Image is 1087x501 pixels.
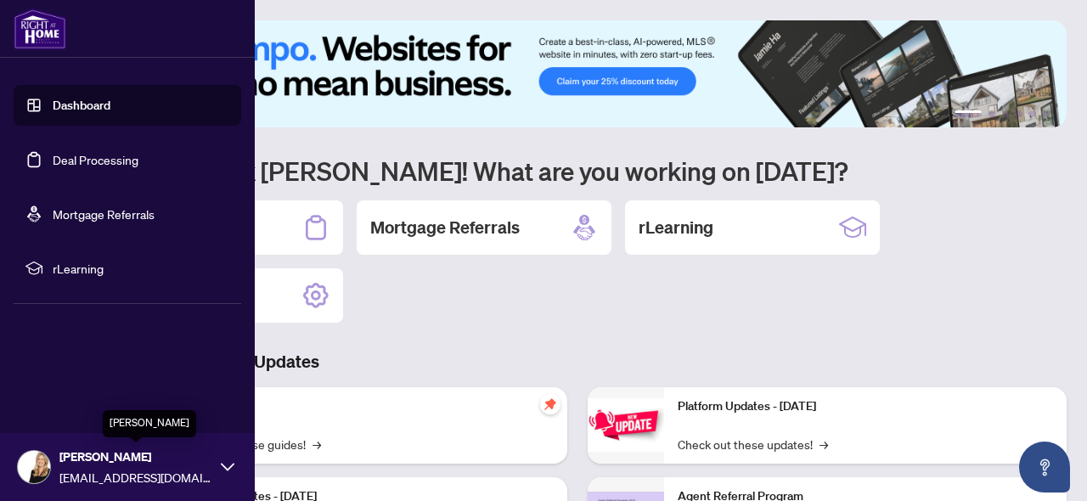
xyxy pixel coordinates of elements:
[53,259,229,278] span: rLearning
[88,155,1067,187] h1: Welcome back [PERSON_NAME]! What are you working on [DATE]?
[178,397,554,416] p: Self-Help
[1002,110,1009,117] button: 3
[678,435,828,453] a: Check out these updates!→
[59,448,212,466] span: [PERSON_NAME]
[588,398,664,452] img: Platform Updates - June 23, 2025
[103,410,196,437] div: [PERSON_NAME]
[14,8,66,49] img: logo
[370,216,520,239] h2: Mortgage Referrals
[678,397,1053,416] p: Platform Updates - [DATE]
[1019,442,1070,493] button: Open asap
[53,206,155,222] a: Mortgage Referrals
[1029,110,1036,117] button: 5
[53,98,110,113] a: Dashboard
[639,216,713,239] h2: rLearning
[955,110,982,117] button: 1
[819,435,828,453] span: →
[540,394,560,414] span: pushpin
[313,435,321,453] span: →
[59,468,212,487] span: [EMAIL_ADDRESS][DOMAIN_NAME]
[1016,110,1022,117] button: 4
[53,152,138,167] a: Deal Processing
[18,451,50,483] img: Profile Icon
[88,350,1067,374] h3: Brokerage & Industry Updates
[988,110,995,117] button: 2
[88,20,1067,127] img: Slide 0
[1043,110,1050,117] button: 6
